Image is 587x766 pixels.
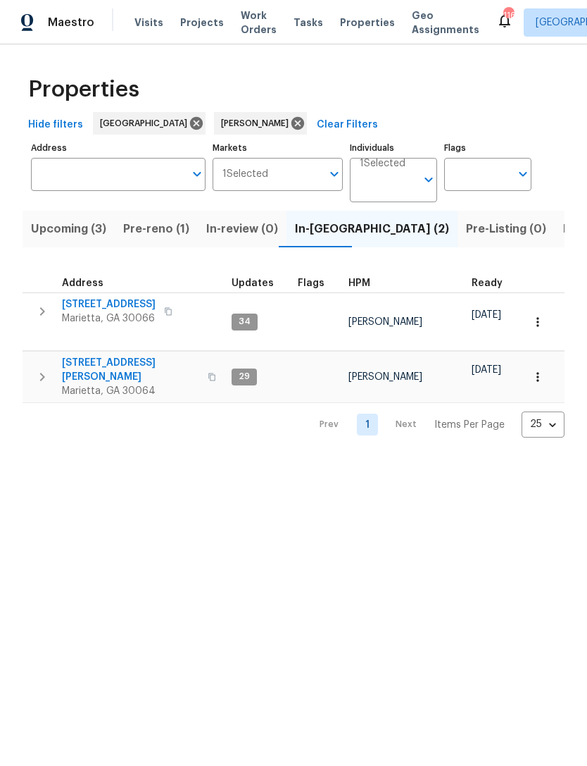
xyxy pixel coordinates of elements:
span: Properties [28,82,139,97]
span: [STREET_ADDRESS][PERSON_NAME] [62,356,199,384]
a: Goto page 1 [357,414,378,435]
span: HPM [348,278,370,288]
span: [PERSON_NAME] [348,372,422,382]
span: Pre-Listing (0) [466,219,546,239]
span: Address [62,278,103,288]
span: [DATE] [472,310,501,320]
label: Flags [444,144,531,152]
span: Flags [298,278,324,288]
p: Items Per Page [434,418,505,432]
span: In-[GEOGRAPHIC_DATA] (2) [295,219,449,239]
div: 116 [503,8,513,23]
button: Open [324,164,344,184]
span: [PERSON_NAME] [221,116,294,130]
span: Visits [134,16,163,30]
span: 1 Selected [222,168,268,180]
span: [GEOGRAPHIC_DATA] [100,116,193,130]
span: Work Orders [241,8,277,37]
button: Open [419,170,438,190]
nav: Pagination Navigation [306,412,564,438]
span: Pre-reno (1) [123,219,189,239]
label: Address [31,144,206,152]
button: Clear Filters [311,112,384,138]
span: Maestro [48,16,94,30]
span: Updates [232,278,274,288]
span: [PERSON_NAME] [348,317,422,327]
span: In-review (0) [206,219,278,239]
span: Clear Filters [317,116,378,134]
span: 1 Selected [360,158,405,170]
span: Marietta, GA 30064 [62,384,199,398]
span: [STREET_ADDRESS] [62,297,156,311]
span: [DATE] [472,365,501,375]
span: Marietta, GA 30066 [62,311,156,326]
span: Hide filters [28,116,83,134]
span: Geo Assignments [412,8,479,37]
span: Tasks [293,18,323,27]
span: Properties [340,16,395,30]
div: [PERSON_NAME] [214,112,307,135]
div: Earliest renovation start date (first business day after COE or Checkout) [472,278,515,288]
label: Markets [213,144,343,152]
span: Upcoming (3) [31,219,106,239]
span: 29 [233,371,255,383]
span: Ready [472,278,503,288]
span: Projects [180,16,224,30]
div: [GEOGRAPHIC_DATA] [93,112,206,135]
button: Open [513,164,533,184]
label: Individuals [350,144,437,152]
button: Hide filters [23,112,89,138]
div: 25 [522,406,564,443]
button: Open [187,164,207,184]
span: 34 [233,316,256,328]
